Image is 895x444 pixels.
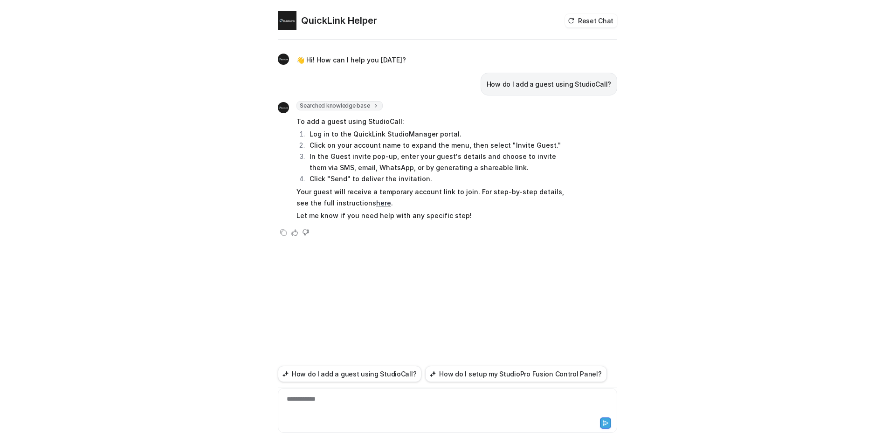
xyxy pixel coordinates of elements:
[565,14,617,27] button: Reset Chat
[296,55,406,66] p: 👋 Hi! How can I help you [DATE]?
[487,79,611,90] p: How do I add a guest using StudioCall?
[307,173,569,184] li: Click "Send" to deliver the invitation.
[296,116,569,127] p: To add a guest using StudioCall:
[296,186,569,209] p: Your guest will receive a temporary account link to join. For step-by-step details, see the full ...
[307,151,569,173] li: In the Guest invite pop-up, enter your guest's details and choose to invite them via SMS, email, ...
[278,54,289,65] img: Widget
[278,366,421,382] button: How do I add a guest using StudioCall?
[301,14,377,27] h2: QuickLink Helper
[307,129,569,140] li: Log in to the QuickLink StudioManager portal.
[296,210,569,221] p: Let me know if you need help with any specific step!
[296,101,383,110] span: Searched knowledge base
[376,199,391,207] a: here
[278,102,289,113] img: Widget
[278,11,296,30] img: Widget
[307,140,569,151] li: Click on your account name to expand the menu, then select "Invite Guest."
[425,366,606,382] button: How do I setup my StudioPro Fusion Control Panel?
